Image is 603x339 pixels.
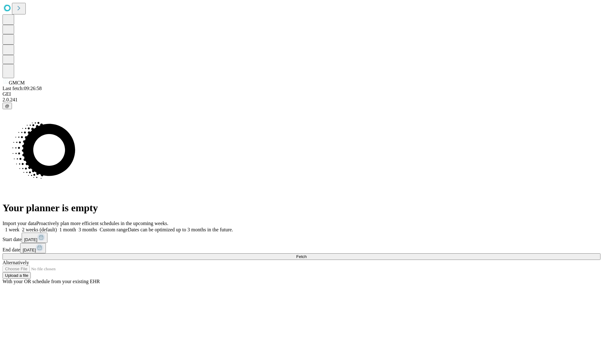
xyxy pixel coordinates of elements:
[59,227,76,232] span: 1 month
[79,227,97,232] span: 3 months
[20,243,46,253] button: [DATE]
[23,248,36,252] span: [DATE]
[3,97,600,103] div: 2.0.241
[3,272,31,279] button: Upload a file
[22,227,57,232] span: 2 weeks (default)
[36,221,168,226] span: Proactively plan more efficient schedules in the upcoming weeks.
[296,254,307,259] span: Fetch
[100,227,128,232] span: Custom range
[3,221,36,226] span: Import your data
[3,91,600,97] div: GEI
[3,279,100,284] span: With your OR schedule from your existing EHR
[3,233,600,243] div: Start date
[3,202,600,214] h1: Your planner is empty
[3,260,29,265] span: Alternatively
[5,227,19,232] span: 1 week
[3,253,600,260] button: Fetch
[22,233,47,243] button: [DATE]
[3,243,600,253] div: End date
[128,227,233,232] span: Dates can be optimized up to 3 months in the future.
[3,86,42,91] span: Last fetch: 09:26:58
[9,80,25,85] span: GMCM
[3,103,12,109] button: @
[24,237,37,242] span: [DATE]
[5,104,9,108] span: @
